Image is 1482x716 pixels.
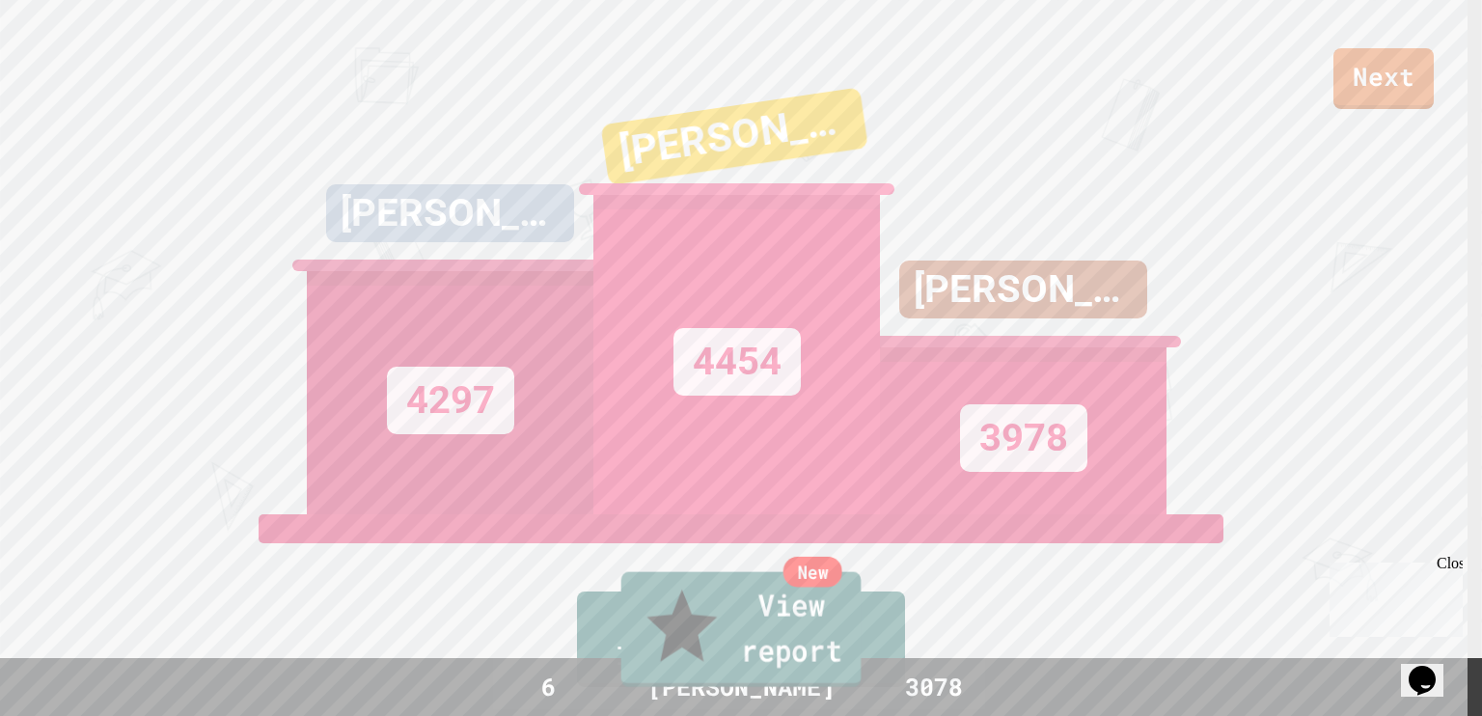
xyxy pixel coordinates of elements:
div: [PERSON_NAME] [326,184,574,242]
iframe: chat widget [1322,555,1463,637]
div: New [783,557,842,587]
a: Next [1333,48,1434,109]
div: [PERSON_NAME] [600,87,868,185]
a: View report [621,572,862,687]
div: 3978 [960,404,1087,472]
div: 4297 [387,367,514,434]
iframe: chat widget [1401,639,1463,697]
div: 4454 [673,328,801,396]
div: Chat with us now!Close [8,8,133,123]
div: [PERSON_NAME] [899,261,1147,318]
